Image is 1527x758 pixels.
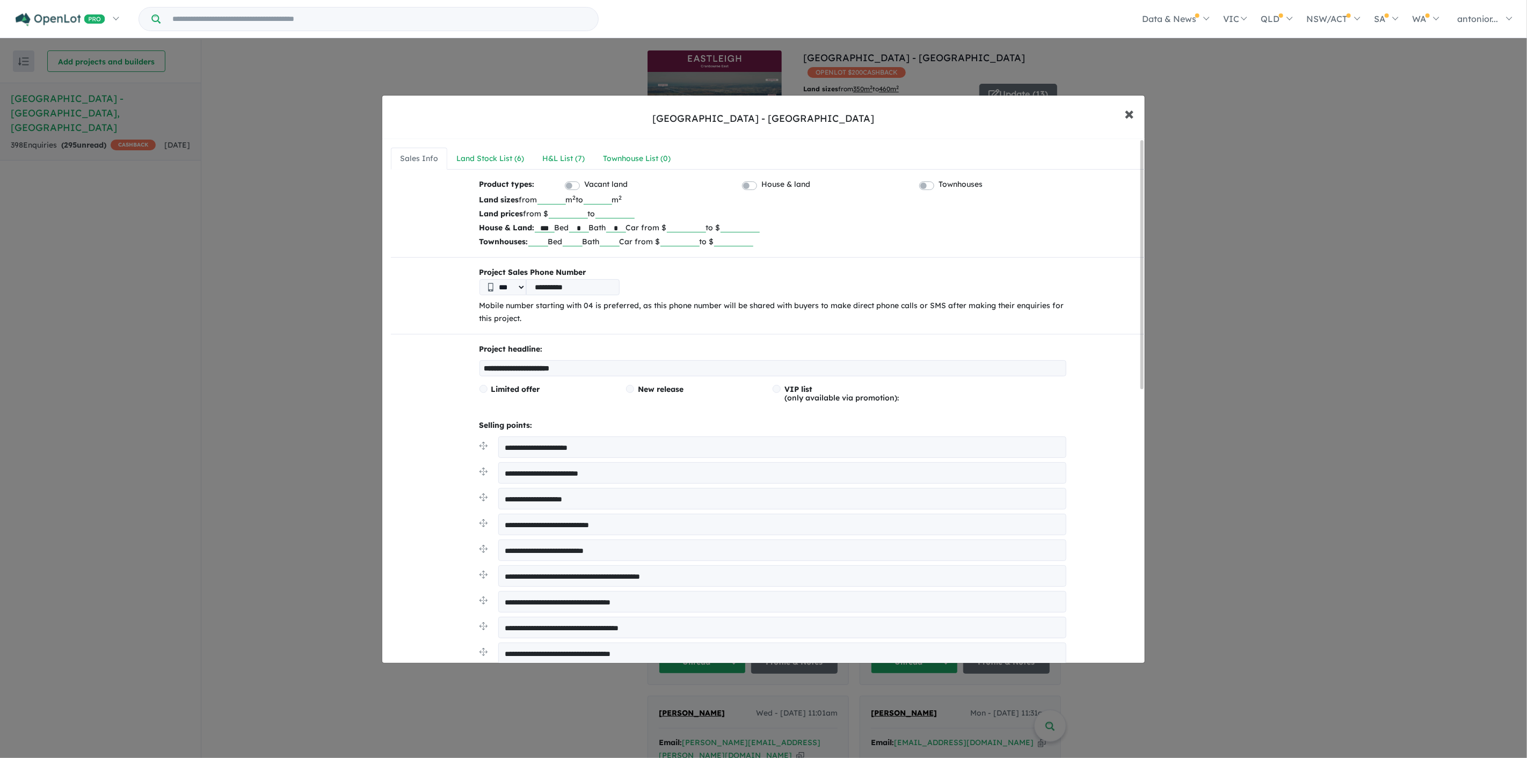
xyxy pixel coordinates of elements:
[479,519,488,527] img: drag.svg
[479,493,488,501] img: drag.svg
[479,442,488,450] img: drag.svg
[479,343,1066,356] p: Project headline:
[638,384,683,394] span: New release
[16,13,105,26] img: Openlot PRO Logo White
[479,209,523,218] b: Land prices
[479,237,528,246] b: Townhouses:
[400,152,438,165] div: Sales Info
[479,648,488,656] img: drag.svg
[479,596,488,604] img: drag.svg
[603,152,671,165] div: Townhouse List ( 0 )
[491,384,540,394] span: Limited offer
[479,622,488,630] img: drag.svg
[761,178,810,191] label: House & land
[479,221,1066,235] p: Bed Bath Car from $ to $
[584,178,628,191] label: Vacant land
[479,468,488,476] img: drag.svg
[479,419,1066,432] p: Selling points:
[479,545,488,553] img: drag.svg
[784,384,899,403] span: (only available via promotion):
[939,178,983,191] label: Townhouses
[479,235,1066,249] p: Bed Bath Car from $ to $
[163,8,596,31] input: Try estate name, suburb, builder or developer
[619,194,622,201] sup: 2
[479,300,1066,325] p: Mobile number starting with 04 is preferred, as this phone number will be shared with buyers to m...
[479,223,535,232] b: House & Land:
[456,152,524,165] div: Land Stock List ( 6 )
[784,384,812,394] span: VIP list
[573,194,576,201] sup: 2
[479,193,1066,207] p: from m to m
[653,112,875,126] div: [GEOGRAPHIC_DATA] - [GEOGRAPHIC_DATA]
[479,266,1066,279] b: Project Sales Phone Number
[479,207,1066,221] p: from $ to
[542,152,585,165] div: H&L List ( 7 )
[1458,13,1499,24] span: antonior...
[488,283,493,291] img: Phone icon
[479,195,519,205] b: Land sizes
[1124,101,1134,125] span: ×
[479,178,535,193] b: Product types:
[479,571,488,579] img: drag.svg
